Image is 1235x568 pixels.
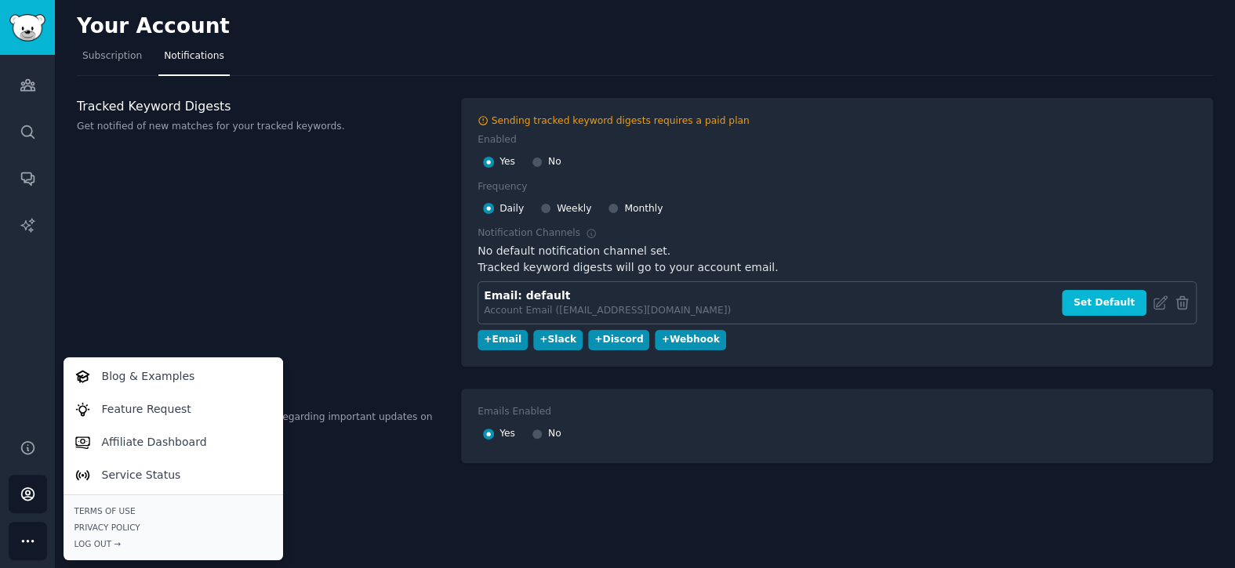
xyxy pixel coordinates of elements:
button: Set Default [1062,290,1146,317]
h3: Tracked Keyword Digests [77,98,445,114]
p: Get notified of new matches for your tracked keywords. [77,120,445,134]
a: Privacy Policy [74,522,272,533]
h2: Your Account [77,14,230,39]
div: Log Out → [74,538,272,549]
div: Frequency [478,180,527,194]
div: Enabled [478,133,517,147]
span: Yes [499,155,515,169]
div: Account Email ([EMAIL_ADDRESS][DOMAIN_NAME]) [484,304,731,318]
span: Weekly [557,202,591,216]
span: Daily [499,202,524,216]
span: Subscription [82,49,142,63]
img: GummySearch logo [9,14,45,42]
div: + Email [484,333,521,347]
div: + Discord [594,333,643,347]
p: Affiliate Dashboard [102,434,207,450]
span: Monthly [624,202,663,216]
a: Blog & Examples [66,360,280,393]
div: No default notification channel set. [478,243,1197,259]
a: Subscription [77,44,147,76]
p: Blog & Examples [102,368,195,385]
span: Yes [499,427,515,441]
span: No [548,155,561,169]
div: Tracked keyword digests will go to your account email. [478,259,1197,276]
div: Sending tracked keyword digests requires a paid plan [492,114,750,128]
a: Service Status [66,458,280,491]
button: +Discord [588,330,649,351]
span: Notifications [164,49,224,63]
a: Affiliate Dashboard [66,425,280,458]
div: Notification Channels [478,226,597,241]
a: Terms of Use [74,505,272,516]
div: Email: default [484,288,570,304]
span: No [548,427,561,441]
div: Emails Enabled [478,405,551,419]
div: + Webhook [661,333,719,347]
button: +Webhook [655,330,725,351]
a: Sending tracked keyword digests requires a paid plan [478,114,1197,128]
a: Notifications [158,44,230,76]
button: +Email [478,330,528,351]
p: Service Status [102,467,181,483]
a: Feature Request [66,393,280,425]
button: +Slack [533,330,583,351]
div: + Slack [539,333,576,347]
p: Feature Request [102,401,191,418]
